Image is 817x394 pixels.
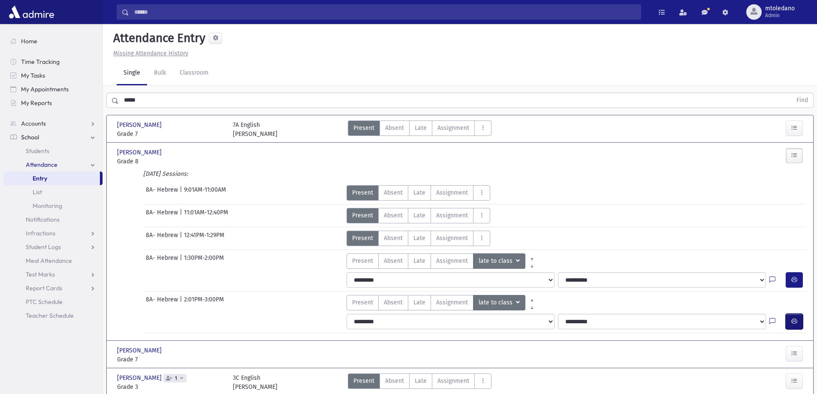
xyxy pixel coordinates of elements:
[347,231,490,246] div: AttTypes
[21,99,52,107] span: My Reports
[26,216,60,223] span: Notifications
[117,346,163,355] span: [PERSON_NAME]
[3,96,103,110] a: My Reports
[3,281,103,295] a: Report Cards
[117,148,163,157] span: [PERSON_NAME]
[415,123,427,132] span: Late
[765,5,795,12] span: mtoledano
[347,185,490,201] div: AttTypes
[352,298,373,307] span: Present
[3,309,103,322] a: Teacher Schedule
[436,234,468,243] span: Assignment
[3,254,103,268] a: Meal Attendance
[436,211,468,220] span: Assignment
[129,4,641,20] input: Search
[3,185,103,199] a: List
[413,188,425,197] span: Late
[415,376,427,385] span: Late
[184,253,224,269] span: 1:30PM-2:00PM
[413,211,425,220] span: Late
[117,382,224,391] span: Grade 3
[791,93,813,108] button: Find
[384,234,403,243] span: Absent
[26,243,61,251] span: Student Logs
[384,188,403,197] span: Absent
[473,295,525,310] button: late to class
[110,50,188,57] a: Missing Attendance History
[33,188,42,196] span: List
[3,144,103,158] a: Students
[146,231,180,246] span: 8A- Hebrew
[26,284,62,292] span: Report Cards
[352,256,373,265] span: Present
[7,3,56,21] img: AdmirePro
[26,257,72,265] span: Meal Attendance
[117,355,224,364] span: Grade 7
[347,208,490,223] div: AttTypes
[3,295,103,309] a: PTC Schedule
[117,373,163,382] span: [PERSON_NAME]
[384,211,403,220] span: Absent
[436,256,468,265] span: Assignment
[117,129,224,138] span: Grade 7
[347,253,539,269] div: AttTypes
[3,130,103,144] a: School
[353,123,374,132] span: Present
[184,295,224,310] span: 2:01PM-3:00PM
[437,123,469,132] span: Assignment
[3,158,103,171] a: Attendance
[180,231,184,246] span: |
[33,174,47,182] span: Entry
[184,185,226,201] span: 9:01AM-11:00AM
[180,253,184,269] span: |
[21,120,46,127] span: Accounts
[473,253,525,269] button: late to class
[180,295,184,310] span: |
[21,85,69,93] span: My Appointments
[347,295,539,310] div: AttTypes
[180,208,184,223] span: |
[3,117,103,130] a: Accounts
[113,50,188,57] u: Missing Attendance History
[21,37,37,45] span: Home
[147,61,173,85] a: Bulk
[173,61,215,85] a: Classroom
[3,240,103,254] a: Student Logs
[352,234,373,243] span: Present
[26,298,63,306] span: PTC Schedule
[143,170,188,177] i: [DATE] Sessions:
[146,295,180,310] span: 8A- Hebrew
[436,298,468,307] span: Assignment
[385,123,404,132] span: Absent
[117,61,147,85] a: Single
[413,298,425,307] span: Late
[180,185,184,201] span: |
[110,31,205,45] h5: Attendance Entry
[233,373,277,391] div: 3C English [PERSON_NAME]
[146,185,180,201] span: 8A- Hebrew
[3,55,103,69] a: Time Tracking
[436,188,468,197] span: Assignment
[21,133,39,141] span: School
[117,157,224,166] span: Grade 8
[3,171,100,185] a: Entry
[385,376,404,385] span: Absent
[3,69,103,82] a: My Tasks
[146,253,180,269] span: 8A- Hebrew
[479,298,514,307] span: late to class
[26,312,74,319] span: Teacher Schedule
[3,34,103,48] a: Home
[3,226,103,240] a: Infractions
[184,208,228,223] span: 11:01AM-12:40PM
[352,211,373,220] span: Present
[413,234,425,243] span: Late
[3,82,103,96] a: My Appointments
[352,188,373,197] span: Present
[21,72,45,79] span: My Tasks
[173,376,179,381] span: 1
[117,120,163,129] span: [PERSON_NAME]
[184,231,224,246] span: 12:41PM-1:29PM
[26,229,55,237] span: Infractions
[525,295,539,302] a: All Prior
[479,256,514,266] span: late to class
